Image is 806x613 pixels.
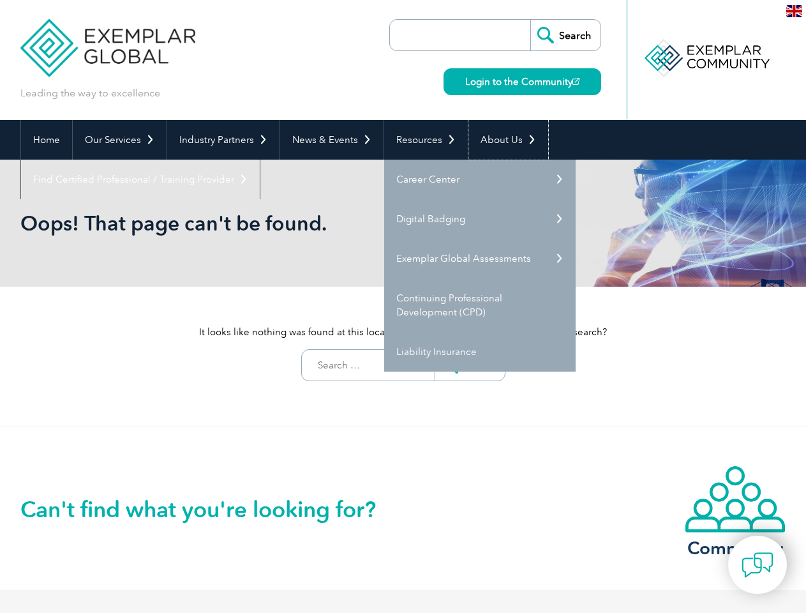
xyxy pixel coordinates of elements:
a: Exemplar Global Assessments [384,239,576,278]
a: About Us [468,120,548,160]
img: contact-chat.png [742,549,773,581]
img: open_square.png [572,78,579,85]
a: Login to the Community [444,68,601,95]
img: icon-community.webp [684,465,786,534]
p: It looks like nothing was found at this location. Maybe try one of the links below or a search? [20,325,786,339]
h2: Can't find what you're looking for? [20,499,403,520]
a: Liability Insurance [384,332,576,372]
a: News & Events [280,120,384,160]
img: en [786,5,802,17]
a: Industry Partners [167,120,280,160]
a: Community [684,465,786,556]
a: Our Services [73,120,167,160]
input: Search [530,20,601,50]
a: Digital Badging [384,199,576,239]
a: Resources [384,120,468,160]
h3: Community [684,540,786,556]
a: Career Center [384,160,576,199]
a: Find Certified Professional / Training Provider [21,160,260,199]
a: Continuing Professional Development (CPD) [384,278,576,332]
a: Home [21,120,72,160]
p: Leading the way to excellence [20,86,160,100]
h1: Oops! That page can't be found. [20,211,511,236]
